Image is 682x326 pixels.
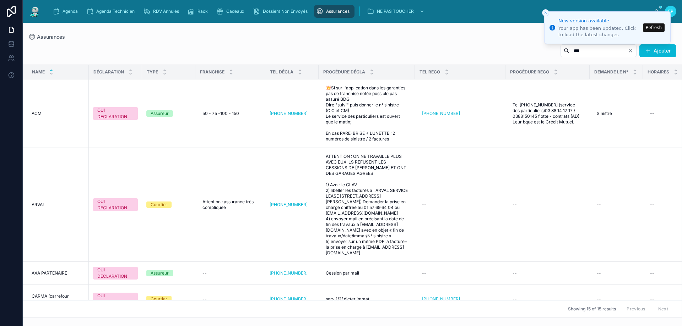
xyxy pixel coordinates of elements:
[558,17,641,24] div: New version available
[50,5,83,18] a: Agenda
[568,306,616,312] span: Showing 15 of 15 results
[597,111,612,116] span: Sinistre
[32,202,45,208] span: ARVAL
[197,9,208,14] span: Rack
[141,5,184,18] a: RDV Annulés
[146,201,191,208] a: Courtier
[146,296,191,302] a: Courtier
[214,5,249,18] a: Cadeaux
[594,293,639,305] a: --
[151,270,169,276] div: Assureur
[146,270,191,276] a: Assureur
[542,9,549,16] button: Close toast
[326,270,359,276] span: Cession par mail
[643,23,665,32] button: Refresh
[597,270,601,276] div: --
[32,69,45,75] span: Name
[326,9,350,14] span: Assurances
[226,9,244,14] span: Cadeaux
[270,270,308,276] a: [PHONE_NUMBER]
[365,5,428,18] a: NE PAS TOUCHER
[151,296,167,302] div: Courtier
[594,69,628,75] span: Demande le n°
[326,296,369,302] span: serv 1/2/ dicter immat
[594,267,639,279] a: --
[151,201,167,208] div: Courtier
[326,85,408,142] span: 💥Si sur l'application dans les garanties pas de franchise notée possible pas assuré BDG Dire "sui...
[510,99,585,128] a: Tel [PHONE_NUMBER] (service des particuliers)03 88 14 17 17 / 0388150145 flotte - contrats (AD) L...
[422,202,426,208] div: --
[513,270,517,276] div: --
[270,69,293,75] span: TEL DÉCLA
[97,293,134,305] div: OUI DECLARATION
[28,33,65,40] a: Assurances
[93,198,138,211] a: OUI DECLARATION
[323,82,411,145] a: 💥Si sur l'application dans les garanties pas de franchise notée possible pas assuré BDG Dire "sui...
[420,69,440,75] span: TEL RECO
[419,293,501,305] a: [PHONE_NUMBER]
[422,111,460,116] a: [PHONE_NUMBER]
[513,296,517,302] div: --
[377,9,414,14] span: NE PAS TOUCHER
[147,69,158,75] span: TYPE
[510,69,549,75] span: PROCÉDURE RECO
[202,111,239,116] span: 50 - 75 -100 - 150
[323,69,365,75] span: PROCÉDURE DÉCLA
[419,199,501,210] a: --
[419,108,501,119] a: [PHONE_NUMBER]
[270,296,308,302] a: [PHONE_NUMBER]
[32,202,85,208] a: ARVAL
[200,108,261,119] a: 50 - 75 -100 - 150
[32,270,67,276] span: AXA PARTENAIRE
[97,198,134,211] div: OUI DECLARATION
[323,267,411,279] a: Cession par mail
[323,293,411,305] a: serv 1/2/ dicter immat
[314,5,354,18] a: Assurances
[251,5,313,18] a: Dossiers Non Envoyés
[202,296,207,302] div: --
[650,111,654,116] div: --
[650,296,654,302] div: --
[97,107,134,120] div: OUI DECLARATION
[32,293,85,305] a: CARMA (carrefour assurance)
[648,69,669,75] span: Horaires
[510,267,585,279] a: --
[270,111,308,116] a: [PHONE_NUMBER]
[594,108,639,119] a: Sinistre
[202,199,258,210] span: Attention : assurance très compliquée
[200,69,224,75] span: FRANCHISE
[323,151,411,259] a: ATTENTION : ON NE TRAVAILLE PLUS AVEC EUX ILS REFUSENT LES CESSIONS DE [PERSON_NAME] ET ONT DES G...
[650,202,654,208] div: --
[84,5,140,18] a: Agenda Technicien
[513,202,517,208] div: --
[93,107,138,120] a: OUI DECLARATION
[93,69,124,75] span: DÉCLARATION
[270,270,314,276] a: [PHONE_NUMBER]
[97,267,134,280] div: OUI DECLARATION
[200,293,261,305] a: --
[597,296,601,302] div: --
[270,202,308,208] a: [PHONE_NUMBER]
[650,270,654,276] div: --
[32,270,85,276] a: AXA PARTENAIRE
[200,196,261,213] a: Attention : assurance très compliquée
[419,267,501,279] a: --
[668,9,673,14] span: EP
[37,33,65,40] span: Assurances
[32,111,42,116] span: ACM
[326,154,408,256] span: ATTENTION : ON NE TRAVAILLE PLUS AVEC EUX ILS REFUSENT LES CESSIONS DE [PERSON_NAME] ET ONT DES G...
[153,9,179,14] span: RDV Annulés
[639,44,676,57] button: Ajouter
[510,293,585,305] a: --
[422,296,460,302] a: [PHONE_NUMBER]
[558,25,641,38] div: Your app has been updated. Click to load the latest changes
[200,267,261,279] a: --
[594,199,639,210] a: --
[270,111,314,116] a: [PHONE_NUMBER]
[151,110,169,117] div: Assureur
[270,202,314,208] a: [PHONE_NUMBER]
[146,110,191,117] a: Assureur
[513,102,583,125] span: Tel [PHONE_NUMBER] (service des particuliers)03 88 14 17 17 / 0388150145 flotte - contrats (AD) L...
